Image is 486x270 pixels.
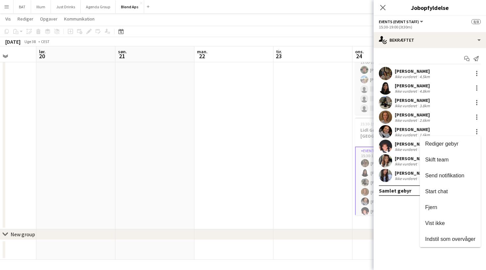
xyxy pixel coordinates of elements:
button: Send notifikation [420,168,481,184]
span: Send notifikation [425,173,464,178]
button: Rediger gebyr [420,136,481,152]
button: Skift team [420,152,481,168]
button: Fjern [420,200,481,215]
span: Indstil som overvåger [425,236,475,242]
span: Skift team [425,157,449,162]
span: Vist ikke [425,220,445,226]
span: Fjern [425,204,437,210]
button: Start chat [420,184,481,200]
span: Start chat [425,189,448,194]
button: Indstil som overvåger [420,231,481,247]
button: Vist ikke [420,215,481,231]
span: Rediger gebyr [425,141,459,147]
